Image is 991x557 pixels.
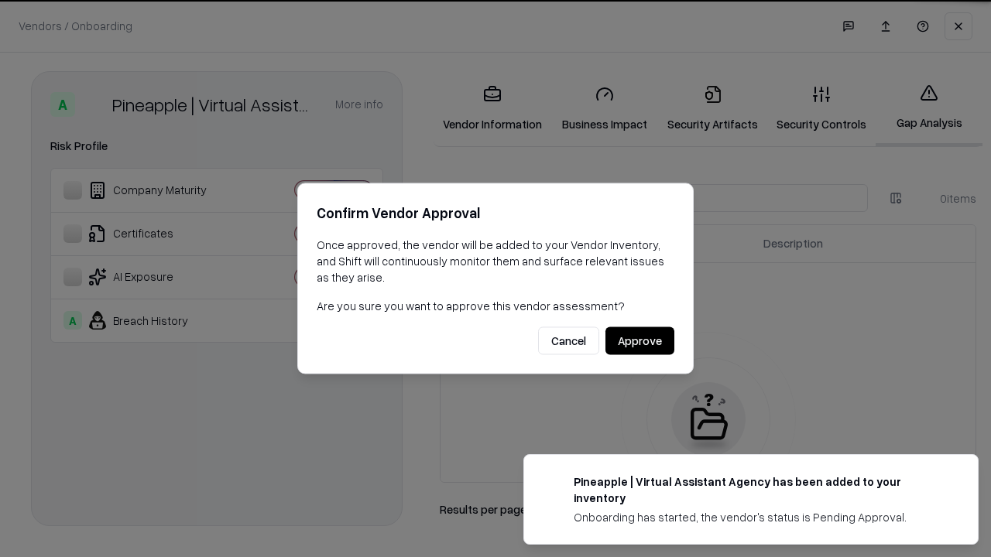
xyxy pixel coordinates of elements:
div: Pineapple | Virtual Assistant Agency has been added to your inventory [574,473,941,506]
button: Cancel [538,327,599,355]
div: Onboarding has started, the vendor's status is Pending Approval. [574,509,941,525]
button: Approve [605,327,674,355]
p: Are you sure you want to approve this vendor assessment? [317,298,674,314]
img: trypineapple.com [543,473,561,492]
p: Once approved, the vendor will be added to your Vendor Inventory, and Shift will continuously mon... [317,237,674,285]
h2: Confirm Vendor Approval [317,202,674,224]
